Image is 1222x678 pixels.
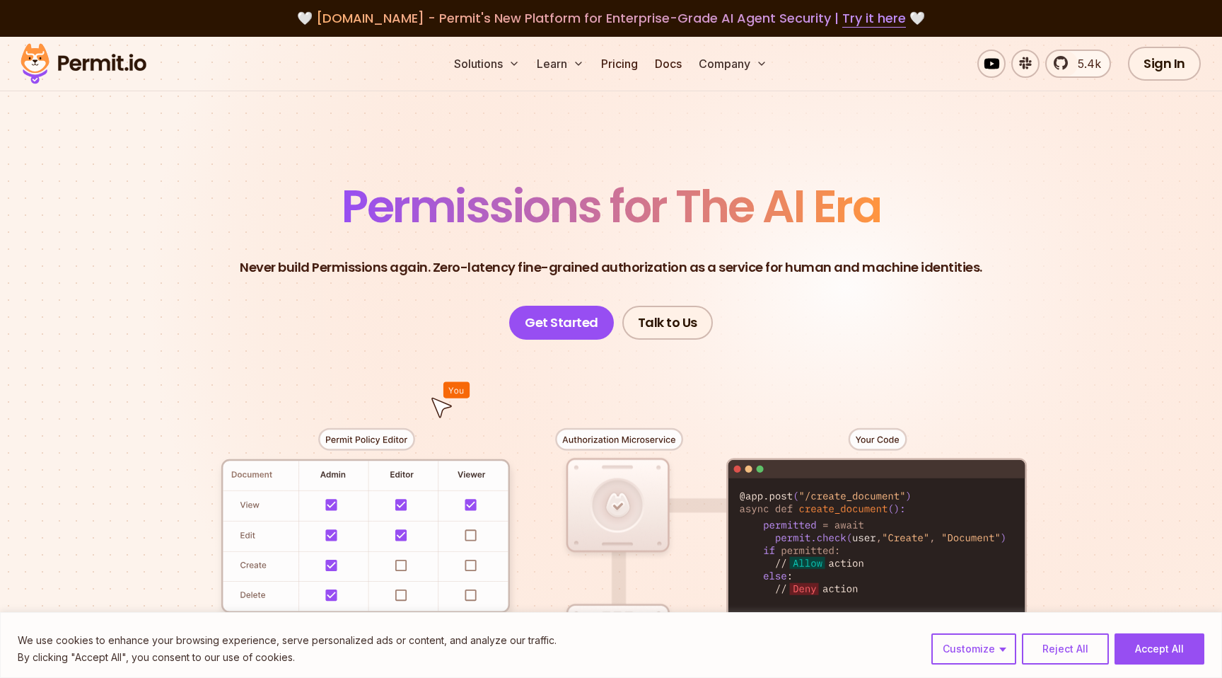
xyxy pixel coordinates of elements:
button: Accept All [1115,633,1204,665]
button: Customize [931,633,1016,665]
a: Docs [649,50,687,78]
button: Reject All [1022,633,1109,665]
div: 🤍 🤍 [34,8,1188,28]
a: Sign In [1128,47,1201,81]
button: Company [693,50,773,78]
button: Solutions [448,50,525,78]
span: Permissions for The AI Era [342,175,880,238]
p: By clicking "Accept All", you consent to our use of cookies. [18,649,557,666]
p: Never build Permissions again. Zero-latency fine-grained authorization as a service for human and... [240,258,982,277]
a: Get Started [509,306,614,340]
a: Pricing [595,50,644,78]
span: [DOMAIN_NAME] - Permit's New Platform for Enterprise-Grade AI Agent Security | [316,9,906,27]
button: Learn [531,50,590,78]
a: Talk to Us [622,306,713,340]
a: 5.4k [1045,50,1111,78]
a: Try it here [842,9,906,28]
span: 5.4k [1069,55,1101,72]
img: Permit logo [14,40,153,88]
p: We use cookies to enhance your browsing experience, serve personalized ads or content, and analyz... [18,632,557,649]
